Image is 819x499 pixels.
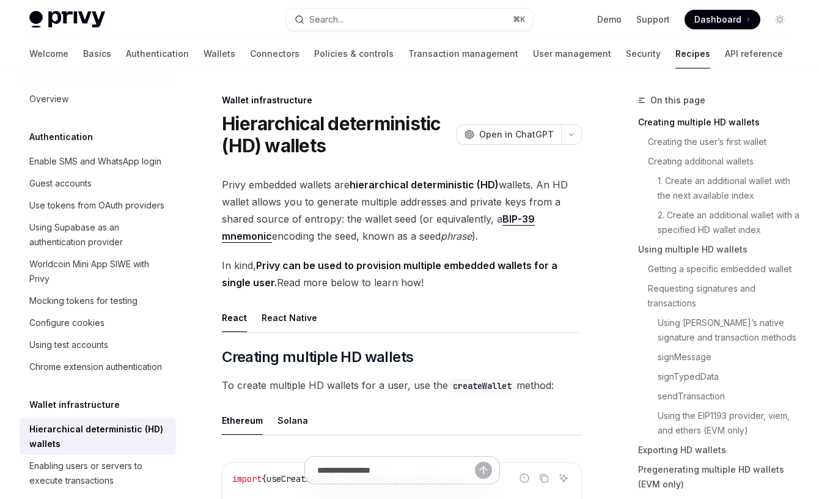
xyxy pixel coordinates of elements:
[29,11,105,28] img: light logo
[650,93,705,108] span: On this page
[222,303,247,332] div: React
[20,312,176,334] a: Configure cookies
[20,418,176,455] a: Hierarchical deterministic (HD) wallets
[675,39,710,68] a: Recipes
[29,316,105,330] div: Configure cookies
[638,132,799,152] a: Creating the user’s first wallet
[513,15,526,24] span: ⌘ K
[222,347,413,367] span: Creating multiple HD wallets
[277,406,308,435] div: Solana
[20,356,176,378] a: Chrome extension authentication
[29,130,93,144] h5: Authentication
[29,338,108,352] div: Using test accounts
[725,39,783,68] a: API reference
[20,172,176,194] a: Guest accounts
[222,257,582,291] span: In kind, Read more below to learn how!
[29,360,162,374] div: Chrome extension authentication
[126,39,189,68] a: Authentication
[29,176,92,191] div: Guest accounts
[29,294,138,308] div: Mocking tokens for testing
[29,92,68,106] div: Overview
[638,113,799,132] a: Creating multiple HD wallets
[638,171,799,205] a: 1. Create an additional wallet with the next available index
[638,347,799,367] a: signMessage
[638,367,799,386] a: signTypedData
[314,39,394,68] a: Policies & controls
[448,379,516,393] code: createWallet
[204,39,235,68] a: Wallets
[29,459,169,488] div: Enabling users or servers to execute transactions
[20,88,176,110] a: Overview
[350,179,499,191] strong: hierarchical deterministic (HD)
[638,313,799,347] a: Using [PERSON_NAME]’s native signature and transaction methods
[694,13,741,26] span: Dashboard
[309,12,343,27] div: Search...
[29,422,169,451] div: Hierarchical deterministic (HD) wallets
[475,462,492,479] button: Send message
[770,10,790,29] button: Toggle dark mode
[638,440,799,460] a: Exporting HD wallets
[222,94,582,106] div: Wallet infrastructure
[626,39,661,68] a: Security
[222,259,557,289] strong: Privy can be used to provision multiple embedded wallets for a single user.
[262,303,317,332] div: React Native
[286,9,533,31] button: Open search
[638,152,799,171] a: Creating additional wallets
[20,253,176,290] a: Worldcoin Mini App SIWE with Privy
[29,397,120,412] h5: Wallet infrastructure
[222,113,452,157] h1: Hierarchical deterministic (HD) wallets
[222,406,263,435] div: Ethereum
[29,257,169,286] div: Worldcoin Mini App SIWE with Privy
[250,39,299,68] a: Connectors
[20,334,176,356] a: Using test accounts
[222,176,582,245] span: Privy embedded wallets are wallets. An HD wallet allows you to generate multiple addresses and pr...
[222,377,582,394] span: To create multiple HD wallets for a user, use the method:
[457,124,561,145] button: Open in ChatGPT
[83,39,111,68] a: Basics
[408,39,518,68] a: Transaction management
[441,230,472,242] em: phrase
[638,259,799,279] a: Getting a specific embedded wallet
[636,13,670,26] a: Support
[638,386,799,406] a: sendTransaction
[29,154,161,169] div: Enable SMS and WhatsApp login
[479,128,554,141] span: Open in ChatGPT
[29,39,68,68] a: Welcome
[597,13,622,26] a: Demo
[29,198,164,213] div: Use tokens from OAuth providers
[638,205,799,240] a: 2. Create an additional wallet with a specified HD wallet index
[638,406,799,440] a: Using the EIP1193 provider, viem, and ethers (EVM only)
[533,39,611,68] a: User management
[20,194,176,216] a: Use tokens from OAuth providers
[20,455,176,492] a: Enabling users or servers to execute transactions
[685,10,760,29] a: Dashboard
[20,216,176,253] a: Using Supabase as an authentication provider
[638,240,799,259] a: Using multiple HD wallets
[20,290,176,312] a: Mocking tokens for testing
[638,279,799,313] a: Requesting signatures and transactions
[29,220,169,250] div: Using Supabase as an authentication provider
[317,457,475,484] input: Ask a question...
[20,150,176,172] a: Enable SMS and WhatsApp login
[638,460,799,494] a: Pregenerating multiple HD wallets (EVM only)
